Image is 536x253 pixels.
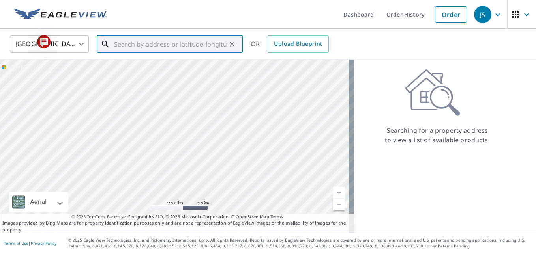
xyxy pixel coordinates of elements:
p: | [4,241,56,246]
a: Current Level 5, Zoom Out [333,199,345,210]
div: Aerial [9,192,68,212]
a: Upload Blueprint [268,35,328,53]
p: © 2025 Eagle View Technologies, Inc. and Pictometry International Corp. All Rights Reserved. Repo... [68,237,532,249]
img: EV Logo [14,9,107,20]
div: OR [251,35,329,53]
div: Aerial [28,192,49,212]
a: Privacy Policy [31,240,56,246]
input: Search by address or latitude-longitude [114,33,227,55]
a: OpenStreetMap [236,214,269,220]
div: [GEOGRAPHIC_DATA] [10,33,89,55]
p: Searching for a property address to view a list of available products. [384,126,490,145]
a: Current Level 5, Zoom In [333,187,345,199]
a: Order [435,6,467,23]
button: Clear [227,39,238,50]
span: © 2025 TomTom, Earthstar Geographics SIO, © 2025 Microsoft Corporation, © [71,214,283,220]
a: Terms of Use [4,240,28,246]
span: Upload Blueprint [274,39,322,49]
div: JS [474,6,491,23]
a: Terms [270,214,283,220]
